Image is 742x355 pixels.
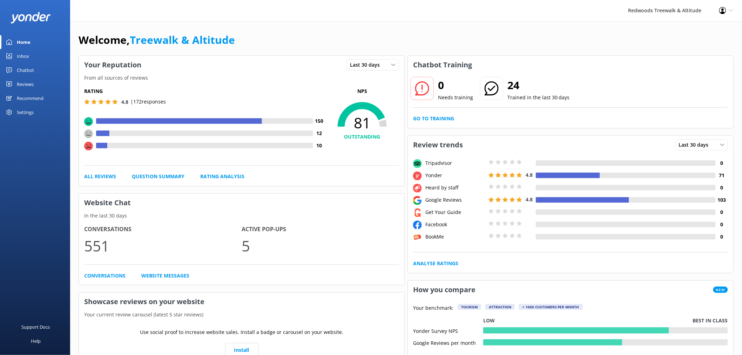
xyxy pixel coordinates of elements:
h4: 12 [313,129,325,137]
p: Your benchmark: [413,304,453,313]
h4: 0 [716,208,728,216]
span: Last 30 days [679,141,713,149]
h4: 10 [313,142,325,149]
div: Support Docs [22,320,50,334]
a: Treewalk & Altitude [130,33,235,47]
h3: Website Chat [79,194,404,212]
h1: Welcome, [79,32,235,48]
div: Google Reviews per month [413,339,483,346]
span: New [713,287,728,293]
div: Google Reviews [424,196,487,204]
p: | 172 responses [130,98,166,106]
span: 4.8 [526,172,533,178]
p: 5 [242,234,399,257]
div: Yonder [424,172,487,179]
div: > 1000 customers per month [519,304,583,310]
div: Reviews [17,77,34,91]
h4: 0 [716,159,728,167]
a: Website Messages [141,272,189,280]
a: All Reviews [84,173,116,180]
div: Chatbot [17,63,34,77]
h4: 71 [716,172,728,179]
p: In the last 30 days [79,212,404,220]
div: Tripadvisor [424,159,487,167]
h3: Review trends [408,136,468,154]
h4: 103 [716,196,728,204]
span: 81 [325,114,399,132]
a: Conversations [84,272,126,280]
h5: Rating [84,87,325,95]
h3: Showcase reviews on your website [79,293,404,311]
div: Help [31,334,41,348]
div: Inbox [17,49,29,63]
div: Recommend [17,91,43,105]
h3: Your Reputation [79,56,147,74]
h4: 0 [716,221,728,228]
a: Rating Analysis [200,173,244,180]
p: NPS [325,87,399,95]
div: Home [17,35,31,49]
h4: 0 [716,233,728,241]
h3: Chatbot Training [408,56,477,74]
div: BookMe [424,233,487,241]
img: yonder-white-logo.png [11,12,51,24]
a: Question Summary [132,173,184,180]
h2: 24 [507,77,570,94]
h4: Active Pop-ups [242,225,399,234]
div: Tourism [458,304,481,310]
p: Trained in the last 30 days [507,94,570,101]
div: Facebook [424,221,487,228]
h4: OUTSTANDING [325,133,399,141]
p: Low [483,317,495,324]
span: 4.8 [121,99,128,105]
p: Needs training [438,94,473,101]
div: Get Your Guide [424,208,487,216]
p: Best in class [693,317,728,324]
h4: 0 [716,184,728,192]
div: Heard by staff [424,184,487,192]
div: Yonder Survey NPS [413,327,483,334]
p: Your current review carousel (latest 5 star reviews) [79,311,404,319]
p: Use social proof to increase website sales. Install a badge or carousel on your website. [140,328,343,336]
h3: How you compare [408,281,481,299]
a: Go to Training [413,115,454,122]
span: 4.8 [526,196,533,203]
a: Analyse Ratings [413,260,458,267]
h4: Conversations [84,225,242,234]
span: Last 30 days [350,61,384,69]
div: Attraction [485,304,515,310]
h2: 0 [438,77,473,94]
p: 551 [84,234,242,257]
p: From all sources of reviews [79,74,404,82]
div: Settings [17,105,34,119]
h4: 150 [313,117,325,125]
